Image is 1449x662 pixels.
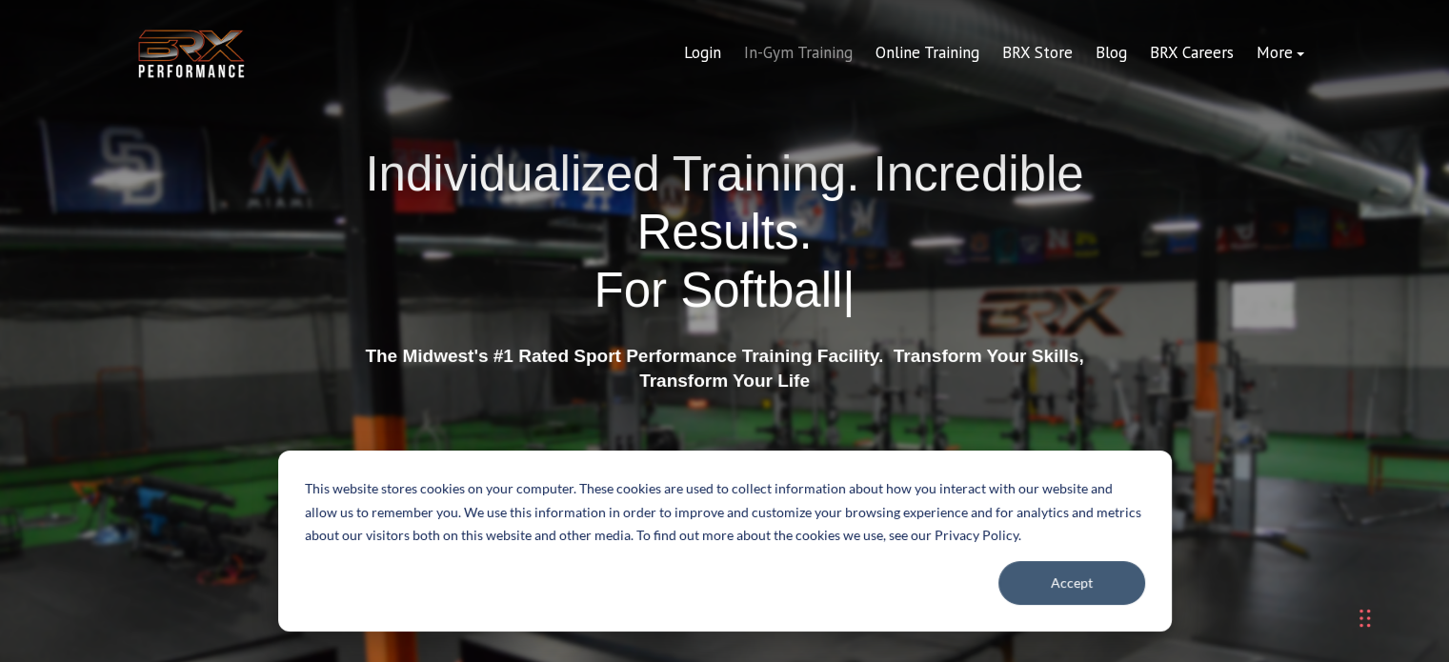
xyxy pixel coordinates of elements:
[864,30,991,76] a: Online Training
[842,263,855,317] span: |
[991,30,1084,76] a: BRX Store
[358,145,1092,320] h1: Individualized Training. Incredible Results.
[673,30,1316,76] div: Navigation Menu
[594,263,842,317] span: For Softball
[673,30,733,76] a: Login
[134,25,249,83] img: BRX Transparent Logo-2
[305,477,1145,548] p: This website stores cookies on your computer. These cookies are used to collect information about...
[1138,30,1245,76] a: BRX Careers
[1245,30,1316,76] a: More
[365,346,1083,391] strong: The Midwest's #1 Rated Sport Performance Training Facility. Transform Your Skills, Transform Your...
[1359,590,1371,647] div: Drag
[278,451,1172,632] div: Cookie banner
[1084,30,1138,76] a: Blog
[733,30,864,76] a: In-Gym Training
[1179,456,1449,662] iframe: Chat Widget
[998,561,1145,605] button: Accept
